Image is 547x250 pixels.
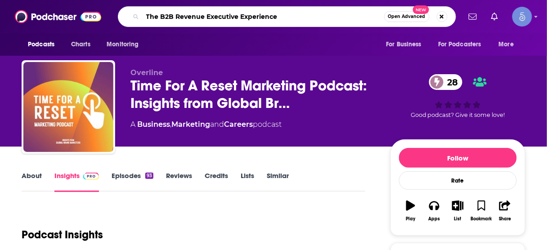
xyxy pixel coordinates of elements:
[390,68,525,124] div: 28Good podcast? Give it some love!
[118,6,456,27] div: Search podcasts, credits, & more...
[471,216,492,222] div: Bookmark
[488,9,502,24] a: Show notifications dropdown
[22,228,103,241] h1: Podcast Insights
[71,38,90,51] span: Charts
[388,14,426,19] span: Open Advanced
[54,171,99,192] a: InsightsPodchaser Pro
[470,195,493,227] button: Bookmark
[422,195,446,227] button: Apps
[429,216,440,222] div: Apps
[22,36,66,53] button: open menu
[143,9,384,24] input: Search podcasts, credits, & more...
[411,112,505,118] span: Good podcast? Give it some love!
[130,119,282,130] div: A podcast
[499,38,514,51] span: More
[413,5,429,14] span: New
[107,38,139,51] span: Monitoring
[432,36,494,53] button: open menu
[429,74,462,90] a: 28
[210,120,224,129] span: and
[205,171,228,192] a: Credits
[83,173,99,180] img: Podchaser Pro
[22,171,42,192] a: About
[499,216,511,222] div: Share
[386,38,421,51] span: For Business
[15,8,101,25] img: Podchaser - Follow, Share and Rate Podcasts
[399,148,517,168] button: Follow
[493,36,525,53] button: open menu
[454,216,462,222] div: List
[399,171,517,190] div: Rate
[438,38,481,51] span: For Podcasters
[224,120,253,129] a: Careers
[166,171,192,192] a: Reviews
[512,7,532,27] span: Logged in as Spiral5-G1
[171,120,210,129] a: Marketing
[406,216,416,222] div: Play
[28,38,54,51] span: Podcasts
[446,195,470,227] button: List
[170,120,171,129] span: ,
[465,9,480,24] a: Show notifications dropdown
[384,11,430,22] button: Open AdvancedNew
[267,171,289,192] a: Similar
[493,195,517,227] button: Share
[438,74,462,90] span: 28
[100,36,150,53] button: open menu
[380,36,433,53] button: open menu
[23,62,113,152] img: Time For A Reset Marketing Podcast: Insights from Global Brand Marketers
[512,7,532,27] button: Show profile menu
[112,171,153,192] a: Episodes93
[241,171,254,192] a: Lists
[399,195,422,227] button: Play
[512,7,532,27] img: User Profile
[65,36,96,53] a: Charts
[145,173,153,179] div: 93
[130,68,163,77] span: Overline
[137,120,170,129] a: Business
